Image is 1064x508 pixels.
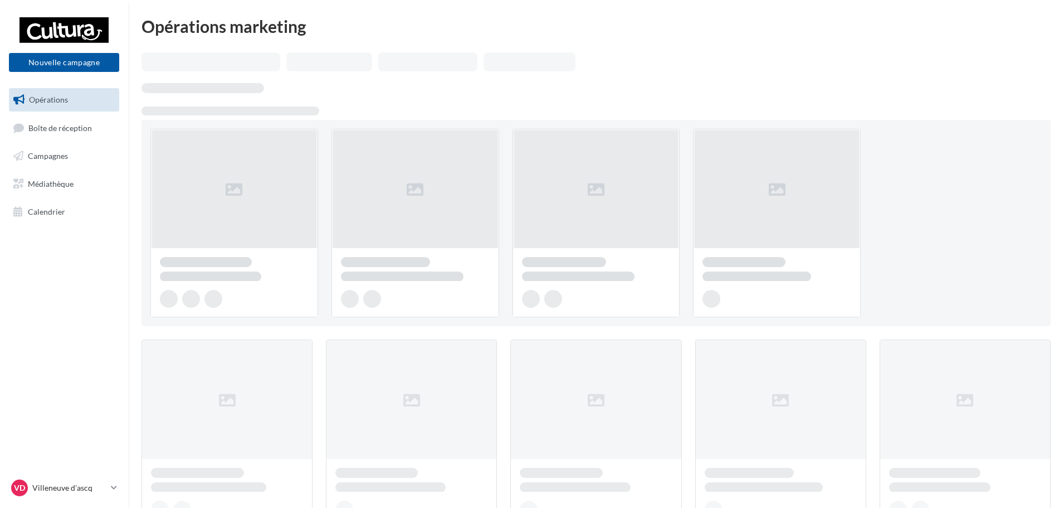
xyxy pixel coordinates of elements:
span: Médiathèque [28,179,74,188]
a: Campagnes [7,144,121,168]
p: Villeneuve d'ascq [32,482,106,494]
span: Vd [14,482,25,494]
button: Nouvelle campagne [9,53,119,72]
a: Vd Villeneuve d'ascq [9,477,119,499]
span: Boîte de réception [28,123,92,132]
span: Campagnes [28,151,68,161]
a: Calendrier [7,200,121,224]
a: Boîte de réception [7,116,121,140]
div: Opérations marketing [141,18,1051,35]
span: Opérations [29,95,68,104]
span: Calendrier [28,206,65,216]
a: Médiathèque [7,172,121,196]
a: Opérations [7,88,121,112]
